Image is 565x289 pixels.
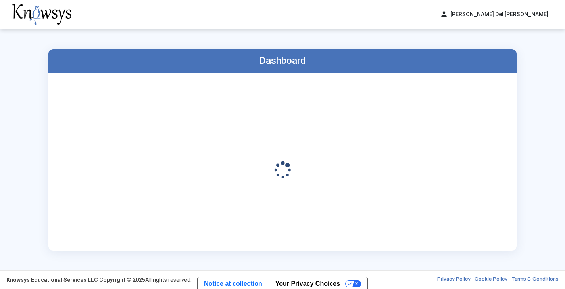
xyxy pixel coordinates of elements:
[12,4,71,25] img: knowsys-logo.png
[437,276,471,284] a: Privacy Policy
[6,277,145,283] strong: Knowsys Educational Services LLC Copyright © 2025
[511,276,559,284] a: Terms & Conditions
[259,55,306,66] label: Dashboard
[6,276,192,284] div: All rights reserved.
[435,8,553,21] button: person[PERSON_NAME] Del [PERSON_NAME]
[440,10,448,19] span: person
[475,276,507,284] a: Cookie Policy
